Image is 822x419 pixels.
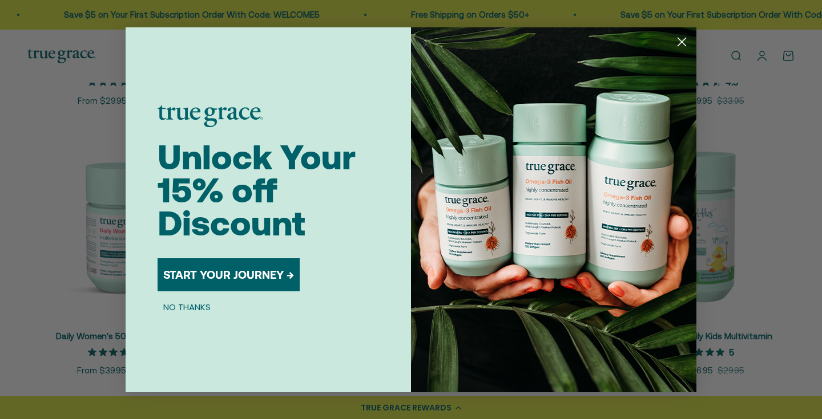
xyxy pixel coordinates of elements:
img: 098727d5-50f8-4f9b-9554-844bb8da1403.jpeg [411,27,696,392]
button: Close dialog [672,32,692,52]
span: Unlock Your 15% off Discount [158,137,356,243]
button: NO THANKS [158,300,216,314]
img: logo placeholder [158,105,263,127]
button: START YOUR JOURNEY → [158,258,300,291]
